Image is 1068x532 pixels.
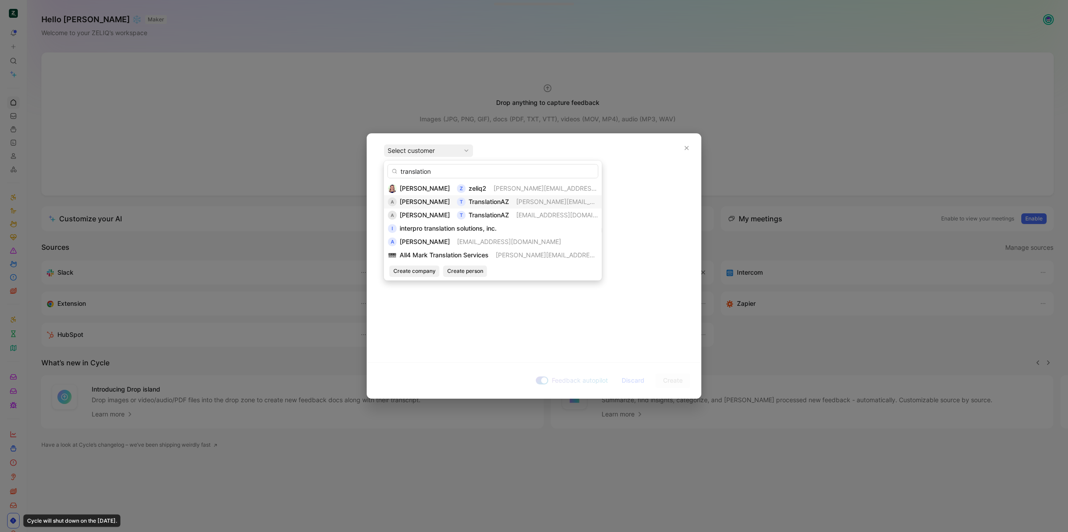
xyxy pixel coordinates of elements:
[443,265,487,277] button: Create person
[516,198,671,205] span: [PERSON_NAME][EMAIL_ADDRESS][DOMAIN_NAME]
[469,198,509,205] span: TranslationAZ
[400,211,450,219] span: [PERSON_NAME]
[388,197,397,206] div: A
[400,251,489,259] span: All4 Mark Translation Services
[388,251,397,260] img: logo
[457,211,466,220] div: T
[400,184,450,192] span: [PERSON_NAME]
[494,184,648,192] span: [PERSON_NAME][EMAIL_ADDRESS][DOMAIN_NAME]
[457,184,466,193] div: z
[516,211,620,219] span: [EMAIL_ADDRESS][DOMAIN_NAME]
[496,251,700,259] span: [PERSON_NAME][EMAIL_ADDRESS][PERSON_NAME][DOMAIN_NAME]
[400,224,497,232] span: interpro translation solutions, inc.
[400,198,450,205] span: [PERSON_NAME]
[393,267,436,276] span: Create company
[469,211,509,219] span: TranslationAZ
[388,224,397,233] div: i
[388,211,397,220] div: A
[400,238,450,245] span: [PERSON_NAME]
[24,515,121,527] div: Cycle will shut down on the [DATE].
[388,164,599,178] input: Search...
[388,184,397,193] img: 9022122398065_db09ee4d6e664bd44051_192.jpg
[457,197,466,206] div: T
[457,238,561,245] span: [EMAIL_ADDRESS][DOMAIN_NAME]
[447,267,483,276] span: Create person
[388,237,397,246] div: A
[469,184,486,192] span: zeliq2
[389,265,440,277] button: Create company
